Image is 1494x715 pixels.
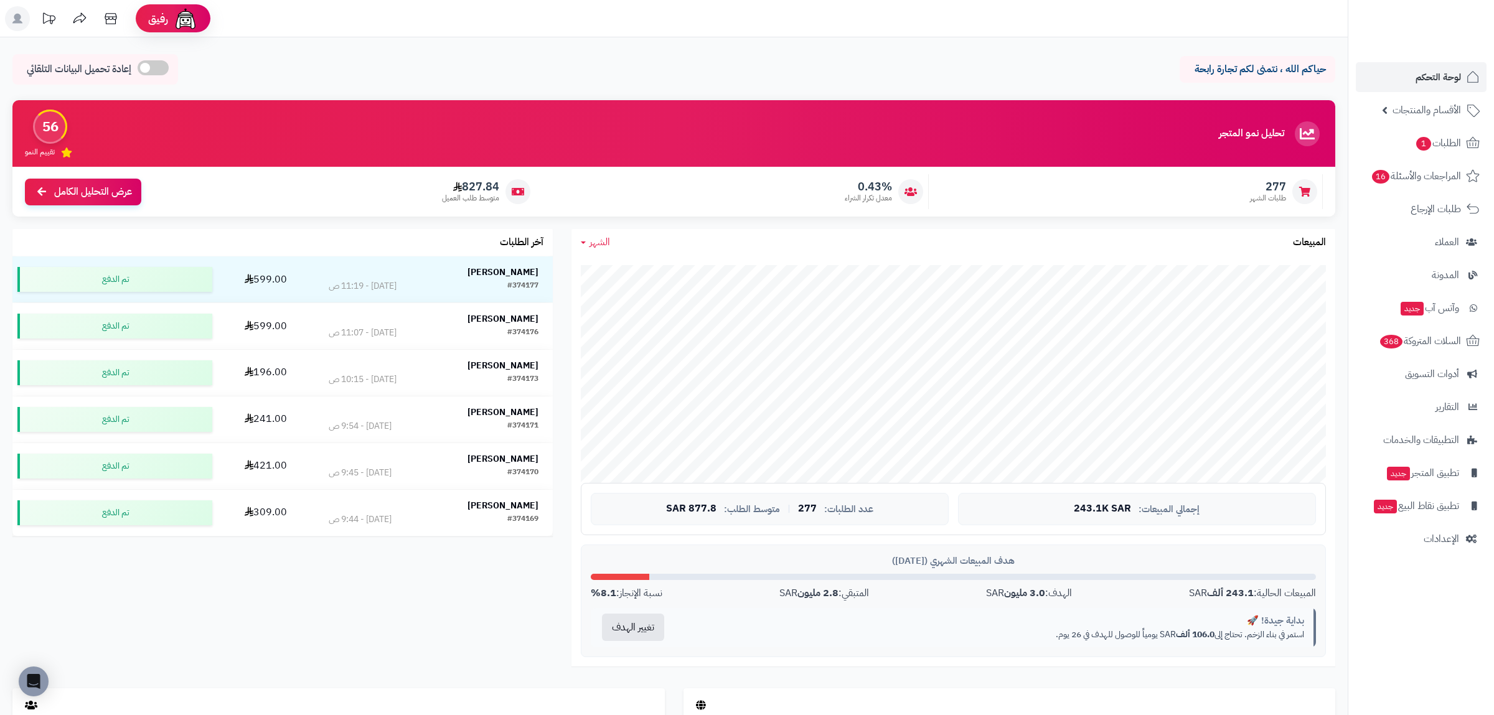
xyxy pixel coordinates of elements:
div: بداية جيدة! 🚀 [685,614,1304,627]
span: تقييم النمو [25,147,55,157]
a: وآتس آبجديد [1356,293,1487,323]
span: تطبيق المتجر [1386,464,1459,482]
span: 1 [1416,137,1431,151]
div: #374169 [507,513,538,526]
strong: [PERSON_NAME] [467,312,538,325]
div: هدف المبيعات الشهري ([DATE]) [591,554,1316,568]
span: المدونة [1432,266,1459,284]
span: إعادة تحميل البيانات التلقائي [27,62,131,77]
a: تطبيق نقاط البيعجديد [1356,491,1487,521]
div: [DATE] - 11:07 ص [329,327,397,339]
td: 421.00 [217,443,315,489]
img: ai-face.png [173,6,198,31]
div: [DATE] - 11:19 ص [329,280,397,292]
span: 0.43% [845,180,892,194]
span: عرض التحليل الكامل [54,185,132,199]
div: #374176 [507,327,538,339]
strong: [PERSON_NAME] [467,359,538,372]
td: 196.00 [217,350,315,396]
span: متوسط الطلب: [724,504,780,515]
strong: [PERSON_NAME] [467,452,538,465]
span: 277 [1250,180,1286,194]
div: تم الدفع [17,454,212,479]
div: تم الدفع [17,360,212,385]
span: 877.8 SAR [666,503,716,515]
span: 277 [798,503,817,515]
div: [DATE] - 9:54 ص [329,420,392,432]
div: Open Intercom Messenger [19,666,49,696]
a: العملاء [1356,227,1487,257]
span: الأقسام والمنتجات [1393,101,1461,119]
span: العملاء [1435,233,1459,251]
a: المدونة [1356,260,1487,290]
span: لوحة التحكم [1416,68,1461,86]
div: #374173 [507,373,538,386]
span: | [787,504,791,513]
strong: 2.8 مليون [797,586,839,601]
a: التطبيقات والخدمات [1356,425,1487,455]
a: الطلبات1 [1356,128,1487,158]
a: التقارير [1356,392,1487,422]
div: [DATE] - 9:45 ص [329,467,392,479]
td: 309.00 [217,490,315,536]
span: 16 [1372,170,1389,184]
h3: تحليل نمو المتجر [1219,128,1284,139]
span: جديد [1401,302,1424,315]
a: الشهر [581,235,610,250]
a: السلات المتروكة368 [1356,326,1487,356]
div: #374171 [507,420,538,432]
span: الطلبات [1415,134,1461,152]
div: تم الدفع [17,314,212,339]
h3: آخر الطلبات [500,237,543,248]
strong: 106.0 ألف [1176,628,1214,641]
span: 827.84 [442,180,499,194]
span: طلبات الإرجاع [1411,200,1461,218]
span: تطبيق نقاط البيع [1373,497,1459,515]
span: أدوات التسويق [1405,365,1459,383]
a: لوحة التحكم [1356,62,1487,92]
a: الإعدادات [1356,524,1487,554]
td: 599.00 [217,303,315,349]
span: التقارير [1435,398,1459,416]
a: عرض التحليل الكامل [25,179,141,205]
span: المراجعات والأسئلة [1371,167,1461,185]
div: [DATE] - 9:44 ص [329,513,392,526]
a: تطبيق المتجرجديد [1356,458,1487,488]
td: 241.00 [217,396,315,442]
span: معدل تكرار الشراء [845,193,892,203]
strong: 3.0 مليون [1004,586,1045,601]
strong: 8.1% [591,586,616,601]
span: الشهر [590,235,610,250]
span: وآتس آب [1399,299,1459,317]
span: 368 [1380,335,1402,348]
a: المراجعات والأسئلة16 [1356,161,1487,191]
span: إجمالي المبيعات: [1139,504,1200,515]
span: التطبيقات والخدمات [1383,431,1459,449]
span: متوسط طلب العميل [442,193,499,203]
span: عدد الطلبات: [824,504,873,515]
a: تحديثات المنصة [33,6,64,34]
div: [DATE] - 10:15 ص [329,373,397,386]
span: جديد [1374,500,1397,513]
p: استمر في بناء الزخم. تحتاج إلى SAR يومياً للوصول للهدف في 26 يوم. [685,629,1304,641]
span: طلبات الشهر [1250,193,1286,203]
strong: [PERSON_NAME] [467,499,538,512]
span: الإعدادات [1424,530,1459,548]
div: تم الدفع [17,267,212,292]
div: المتبقي: SAR [779,586,869,601]
div: المبيعات الحالية: SAR [1189,586,1316,601]
strong: [PERSON_NAME] [467,406,538,419]
span: السلات المتروكة [1379,332,1461,350]
a: أدوات التسويق [1356,359,1487,389]
a: طلبات الإرجاع [1356,194,1487,224]
div: الهدف: SAR [986,586,1072,601]
h3: المبيعات [1293,237,1326,248]
p: حياكم الله ، نتمنى لكم تجارة رابحة [1189,62,1326,77]
button: تغيير الهدف [602,614,664,641]
strong: [PERSON_NAME] [467,266,538,279]
div: #374170 [507,467,538,479]
td: 599.00 [217,256,315,302]
div: تم الدفع [17,407,212,432]
div: #374177 [507,280,538,292]
span: جديد [1387,467,1410,480]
